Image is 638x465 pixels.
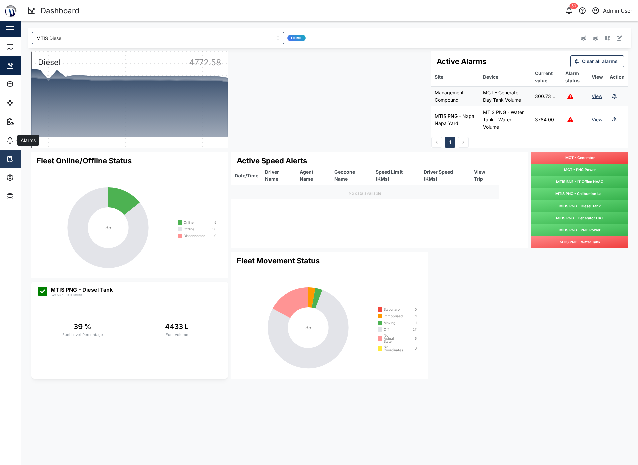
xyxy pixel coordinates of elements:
div: 6 [402,337,417,340]
span: MTIS BNE - IT Office HVAC [556,179,603,185]
th: View [588,67,606,87]
button: Clear all alarms [570,55,624,67]
div: Map [17,43,32,50]
span: Clear all alarms [582,56,618,67]
th: Device [480,67,532,87]
td: MGT - Generator - Day Tank Volume [480,87,532,106]
div: 27 [402,328,417,331]
button: 1 [445,137,455,148]
th: Driver Name [262,166,296,185]
td: 3784.00 L [532,106,562,133]
h3: Fleet Online/Offline Status [37,156,132,166]
div: Dashboard [41,5,79,17]
td: 300.73 L [532,87,562,106]
div: Admin [17,193,37,200]
div: Fuel Level Percentage [62,332,103,338]
div: 5 [202,221,216,224]
span: MTIS PNG - Diesel Tank [559,203,601,209]
div: Admin User [603,7,632,15]
span: MGT - Generator [565,155,595,161]
div: Stationary [384,308,400,311]
div: 1 [406,315,417,318]
td: MTIS PNG - Water Tank - Water Volume [480,106,532,133]
div: Fuel Volume [166,332,188,338]
div: Offline [184,228,198,231]
div: 50 [570,3,578,9]
a: View [592,93,602,99]
input: Choose a dashboard [32,32,284,44]
a: MTIS BNE - IT Office HVAC [531,176,628,188]
tspan: 35 [305,324,311,331]
div: Online [184,221,198,224]
div: 30 [202,228,216,231]
tspan: 35 [105,224,111,231]
div: Immobilised [384,315,403,318]
div: No Coordinates [384,345,403,352]
td: Management Compound [431,87,480,106]
div: Reports [17,118,40,125]
a: MTIS PNG - Calibration La... [531,188,628,200]
a: MGT - Generator [531,152,628,164]
div: 1 [402,321,417,324]
th: Alarm status [562,67,588,87]
div: Disconnected [184,234,205,237]
div: Assets [17,80,38,88]
th: Date/Time [231,166,262,185]
span: MTIS PNG - Generator CAT [556,215,603,221]
div: Moving [384,321,398,324]
a: View [592,117,602,122]
th: Speed Limit (KMs) [372,166,420,185]
th: Geozone Name [331,166,372,185]
th: Current value [532,67,562,87]
div: Off [384,328,398,331]
img: Main Logo [3,3,18,18]
div: Sites [17,99,33,106]
td: MTIS PNG - Napa Napa Yard [431,106,480,133]
a: MTIS PNG - PNG Power [531,224,628,236]
div: 39 % [74,321,91,332]
span: MTIS PNG - PNG Power [559,227,600,233]
button: Admin User [591,6,633,15]
div: 0 [209,234,216,237]
a: MTIS PNG - Generator CAT [531,212,628,224]
div: Last seen: [DATE] 09:30 [51,293,82,297]
div: 4433 L [165,321,189,332]
th: Driver Speed (KMs) [420,166,471,185]
th: View Trip [471,166,499,185]
span: MTIS PNG - Calibration La... [555,191,604,197]
h3: Active Alarms [437,56,486,67]
th: Agent Name [296,166,331,185]
a: MTIS PNG - Water Tank [531,236,628,248]
div: Alarms [17,137,38,144]
a: MGT - PNG Power [531,164,628,176]
div: Settings [17,174,41,181]
div: 0 [406,347,417,350]
span: Home [291,35,302,41]
div: Tasks [17,155,36,163]
h3: Fleet Movement Status [237,256,320,266]
th: Action [606,67,628,87]
th: Site [431,67,480,87]
div: 0 [403,308,417,311]
div: Dashboard [17,62,47,69]
div: No Actual State [384,334,398,343]
h3: Active Speed Alerts [237,156,528,166]
div: No data available [235,188,495,197]
a: MTIS PNG - Diesel Tank [531,200,628,212]
span: MTIS PNG - Water Tank [560,239,600,245]
div: MTIS PNG - Diesel Tank [51,286,113,294]
span: MGT - PNG Power [564,167,596,173]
